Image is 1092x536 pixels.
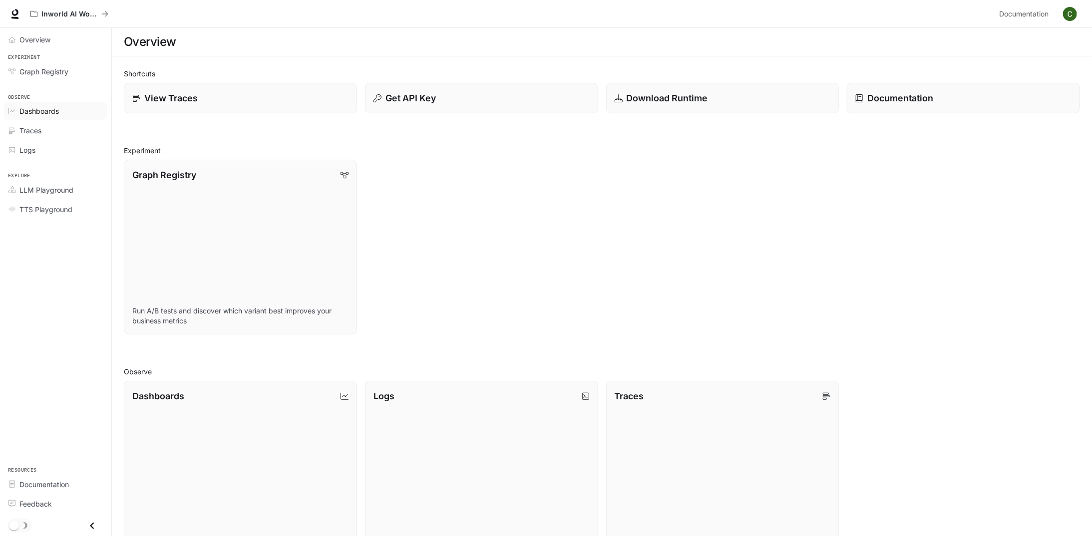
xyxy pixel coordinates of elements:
p: Graph Registry [132,168,196,182]
a: Documentation [847,83,1080,113]
span: Logs [19,145,35,155]
h2: Shortcuts [124,68,1080,79]
p: Run A/B tests and discover which variant best improves your business metrics [132,306,349,326]
span: Feedback [19,499,52,509]
a: Traces [4,122,107,139]
a: Graph Registry [4,63,107,80]
span: Dark mode toggle [9,520,19,531]
h1: Overview [124,32,176,52]
a: View Traces [124,83,357,113]
span: LLM Playground [19,185,73,195]
p: Dashboards [132,389,184,403]
button: Close drawer [81,516,103,536]
a: Logs [4,141,107,159]
a: TTS Playground [4,201,107,218]
a: Feedback [4,495,107,513]
p: View Traces [144,91,198,105]
span: TTS Playground [19,204,72,215]
p: Traces [615,389,644,403]
a: Dashboards [4,102,107,120]
a: Overview [4,31,107,48]
button: Get API Key [365,83,598,113]
img: User avatar [1063,7,1077,21]
button: All workspaces [26,4,113,24]
a: Graph RegistryRun A/B tests and discover which variant best improves your business metrics [124,160,357,334]
h2: Observe [124,366,1080,377]
p: Inworld AI Wonderland [41,10,97,18]
span: Overview [19,34,50,45]
a: Documentation [995,4,1056,24]
span: Documentation [999,8,1049,20]
button: User avatar [1060,4,1080,24]
span: Traces [19,125,41,136]
span: Graph Registry [19,66,68,77]
a: Documentation [4,476,107,493]
a: Download Runtime [606,83,839,113]
h2: Experiment [124,145,1080,156]
span: Documentation [19,479,69,490]
span: Dashboards [19,106,59,116]
p: Documentation [867,91,933,105]
p: Get API Key [385,91,436,105]
p: Logs [373,389,394,403]
a: LLM Playground [4,181,107,199]
p: Download Runtime [627,91,708,105]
